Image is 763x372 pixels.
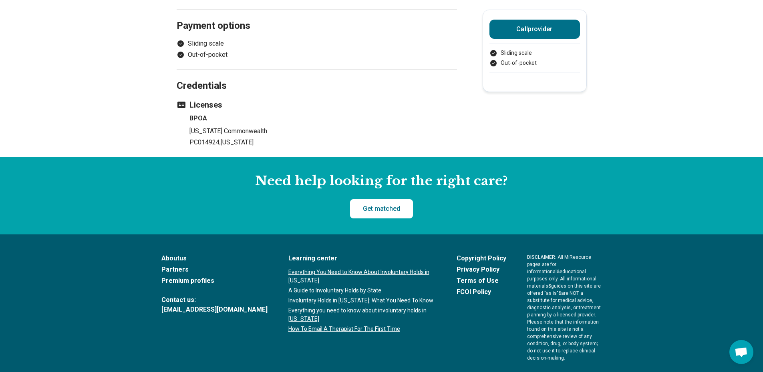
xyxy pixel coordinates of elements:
a: Aboutus [161,254,268,263]
a: Learning center [288,254,436,263]
a: [EMAIL_ADDRESS][DOMAIN_NAME] [161,305,268,314]
a: Everything You Need to Know About Involuntary Holds in [US_STATE] [288,268,436,285]
a: Privacy Policy [457,265,506,274]
li: Out-of-pocket [489,59,580,67]
a: Terms of Use [457,276,506,286]
p: [US_STATE] Commonwealth [189,126,457,136]
li: Sliding scale [177,39,457,48]
div: Open chat [729,340,753,364]
ul: Payment options [489,49,580,67]
a: Get matched [350,199,413,218]
p: PC014924 [189,138,457,147]
a: FCOI Policy [457,287,506,297]
button: Callprovider [489,20,580,39]
h3: Licenses [177,99,457,110]
span: Contact us: [161,295,268,305]
h4: BPOA [189,114,457,123]
span: DISCLAIMER [527,254,555,260]
a: Copyright Policy [457,254,506,263]
span: , [US_STATE] [219,138,254,146]
a: Everything you need to know about involuntary holds in [US_STATE] [288,306,436,323]
a: A Guide to Involuntary Holds by State [288,286,436,295]
a: Premium profiles [161,276,268,286]
ul: Payment options [177,39,457,60]
li: Out-of-pocket [177,50,457,60]
a: How To Email A Therapist For The First Time [288,325,436,333]
p: : All MiResource pages are for informational & educational purposes only. All informational mater... [527,254,602,362]
h2: Need help looking for the right care? [6,173,757,190]
h2: Credentials [177,60,457,93]
li: Sliding scale [489,49,580,57]
a: Partners [161,265,268,274]
a: Involuntary Holds in [US_STATE]: What You Need To Know [288,296,436,305]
